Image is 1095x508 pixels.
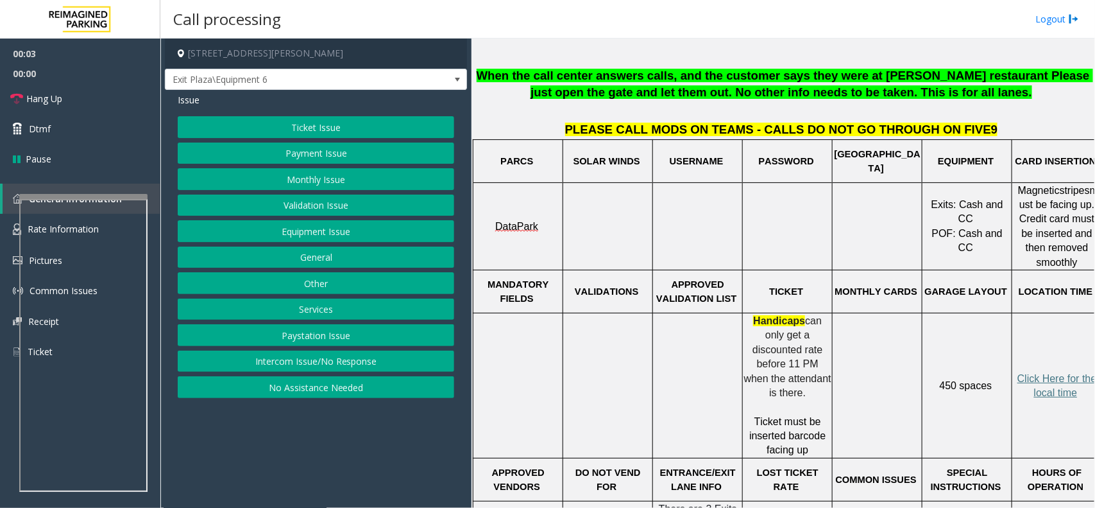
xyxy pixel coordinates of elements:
[500,156,533,166] span: PARCS
[924,286,1007,297] span: GARAGE LAYOUT
[660,468,738,492] span: ENTRANCE/EXIT LANE INFO
[29,193,122,205] span: General Information
[178,93,199,107] span: Issue
[932,228,1006,253] span: POF: Cash and CC
[165,39,467,69] h4: [STREET_ADDRESS][PERSON_NAME]
[488,279,551,304] span: MANDATORY FIELDS
[757,468,821,492] span: LOST TICKET RATE
[477,69,1093,100] span: When the call center answers calls, and the customer says they were at [PERSON_NAME] restaurant P...
[178,195,454,216] button: Validation Issue
[13,256,22,265] img: 'icon'
[759,156,814,166] span: PASSWORD
[3,184,160,214] a: General Information
[495,221,538,232] span: DataPark
[835,149,921,173] span: [GEOGRAPHIC_DATA]
[26,92,62,105] span: Hang Up
[1028,468,1084,492] span: HOURS OF OPERATION
[1035,12,1079,26] a: Logout
[178,351,454,372] button: Intercom Issue/No Response
[744,315,835,398] span: can only get a discounted rate before 11 PM when the attendant is there.
[13,286,23,296] img: 'icon'
[753,315,805,326] span: Handicaps
[575,468,643,492] span: DO NOT VEND FOR
[931,199,1006,224] span: Exits: Cash and CC
[178,376,454,398] button: No Assistance Needed
[575,286,638,297] span: VALIDATIONS
[178,143,454,164] button: Payment Issue
[1069,12,1079,26] img: logout
[178,168,454,190] button: Monthly Issue
[940,380,992,391] span: 450 spaces
[836,475,917,485] span: COMMON ISSUES
[13,194,22,204] img: 'icon'
[178,220,454,242] button: Equipment Issue
[565,123,998,136] span: PLEASE CALL MODS ON TEAMS - CALLS DO NOT GO THROUGH ON FIVE9
[670,156,724,166] span: USERNAME
[178,116,454,138] button: Ticket Issue
[178,299,454,320] button: Services
[1018,185,1060,196] span: Magnetic
[166,69,406,90] span: Exit Plaza\Equipment 6
[656,279,736,304] span: APPROVED VALIDATION LIST
[835,286,917,297] span: MONTHLY CARDS
[749,416,826,456] span: Ticket must be inserted barcode facing up
[13,346,21,358] img: 'icon'
[29,122,51,136] span: Dtmf
[13,223,21,235] img: 'icon'
[167,3,287,35] h3: Call processing
[26,152,51,166] span: Pause
[178,324,454,346] button: Paystation Issue
[178,247,454,268] button: General
[769,286,803,297] span: TICKET
[13,317,22,326] img: 'icon'
[938,156,994,166] span: EQUIPMENT
[573,156,640,166] span: SOLAR WINDS
[492,468,547,492] span: APPROVED VENDORS
[178,272,454,294] button: Other
[931,468,1001,492] span: SPECIAL INSTRUCTIONS
[1019,286,1093,297] span: LOCATION TIME
[1060,185,1090,196] span: stripes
